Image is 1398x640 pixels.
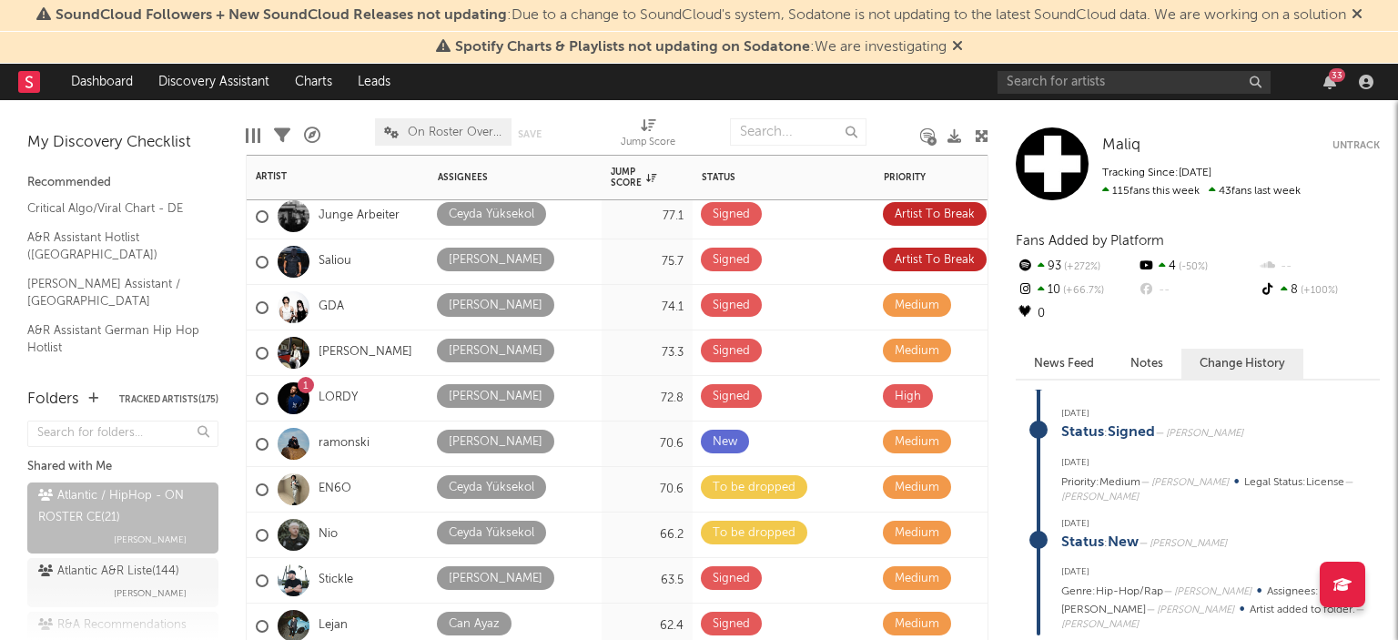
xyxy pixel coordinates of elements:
[1096,586,1163,597] span: Hip-Hop/Rap
[1061,605,1363,630] span: — [PERSON_NAME]
[611,570,684,592] div: 63.5
[449,386,542,408] div: [PERSON_NAME]
[611,433,684,455] div: 70.6
[27,198,200,218] a: Critical Algo/Viral Chart - DE
[1256,584,1262,598] span: •
[1061,535,1104,550] span: Status
[884,172,957,183] div: Priority
[345,64,403,100] a: Leads
[1102,186,1301,197] span: 43 fans last week
[713,204,750,226] div: Signed
[246,109,260,162] div: Edit Columns
[952,40,963,55] span: Dismiss
[27,456,218,478] div: Shared with Me
[304,109,320,162] div: A&R Pipeline
[611,388,684,410] div: 72.8
[895,249,975,271] div: Artist To Break
[611,206,684,228] div: 77.1
[114,583,187,604] span: [PERSON_NAME]
[319,208,400,224] a: Junge Arbeiter
[27,389,79,411] div: Folders
[1259,255,1380,279] div: --
[1181,349,1303,379] button: Change History
[1140,478,1229,488] span: — [PERSON_NAME]
[895,477,939,499] div: Medium
[1163,587,1251,597] span: — [PERSON_NAME]
[518,129,542,139] button: Save
[1061,586,1092,597] span: Genre
[1016,302,1137,326] div: 0
[319,573,353,588] a: Stickle
[1102,186,1200,197] span: 115 fans this week
[319,345,412,361] a: [PERSON_NAME]
[713,340,750,362] div: Signed
[1099,477,1140,488] span: Medium
[895,568,939,590] div: Medium
[1267,586,1315,597] span: Assignees
[449,204,534,226] div: Ceyda Yüksekol
[1016,234,1164,248] span: Fans Added by Platform
[1250,604,1355,615] span: Artist added to folder.
[27,421,218,447] input: Search for folders...
[438,172,565,183] div: Assignees
[319,254,351,269] a: Saliou
[895,204,975,226] div: Artist To Break
[274,109,290,162] div: Filters
[1061,473,1380,504] div: : :
[1061,452,1380,473] div: [DATE]
[256,171,392,182] div: Artist
[713,432,737,453] div: New
[455,40,947,55] span: : We are investigating
[895,432,939,453] div: Medium
[27,558,218,607] a: Atlantic A&R Liste(144)[PERSON_NAME]
[1233,474,1240,489] span: •
[1016,255,1137,279] div: 93
[1061,477,1096,488] span: Priority
[146,64,282,100] a: Discovery Assistant
[1061,604,1146,615] span: [PERSON_NAME]
[1146,605,1234,615] span: — [PERSON_NAME]
[319,618,348,634] a: Lejan
[455,40,810,55] span: Spotify Charts & Playlists not updating on Sodatone
[449,295,542,317] div: [PERSON_NAME]
[1259,279,1380,302] div: 8
[449,568,542,590] div: [PERSON_NAME]
[1061,424,1243,442] div: :
[38,561,179,583] div: Atlantic A&R Liste ( 144 )
[1108,425,1155,440] span: Signed
[1298,286,1338,296] span: +100 %
[702,172,820,183] div: Status
[713,295,750,317] div: Signed
[38,485,203,529] div: Atlantic / HipHop - ON ROSTER CE ( 21 )
[319,391,358,406] a: LORDY
[1108,535,1139,550] span: New
[27,172,218,194] div: Recommended
[713,568,750,590] div: Signed
[27,228,200,265] a: A&R Assistant Hotlist ([GEOGRAPHIC_DATA])
[998,71,1271,94] input: Search for artists
[56,8,1346,23] span: : Due to a change to SoundCloud's system, Sodatone is not updating to the latest SoundCloud data....
[611,297,684,319] div: 74.1
[611,167,656,188] div: Jump Score
[449,477,534,499] div: Ceyda Yüksekol
[895,614,939,635] div: Medium
[1061,402,1243,424] div: [DATE]
[319,482,351,497] a: EN6O
[27,483,218,554] a: Atlantic / HipHop - ON ROSTER CE(21)[PERSON_NAME]
[319,300,344,315] a: GDA
[282,64,345,100] a: Charts
[449,340,542,362] div: [PERSON_NAME]
[1329,68,1345,82] div: 33
[1061,583,1380,631] div: : :
[713,614,750,635] div: Signed
[1061,425,1104,440] span: Status
[1061,478,1352,503] span: — [PERSON_NAME]
[611,251,684,273] div: 75.7
[119,395,218,404] button: Tracked Artists(175)
[1016,279,1137,302] div: 10
[1139,539,1227,549] span: — [PERSON_NAME]
[730,118,866,146] input: Search...
[713,386,750,408] div: Signed
[1061,262,1100,272] span: +272 %
[449,614,500,635] div: Can Ayaz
